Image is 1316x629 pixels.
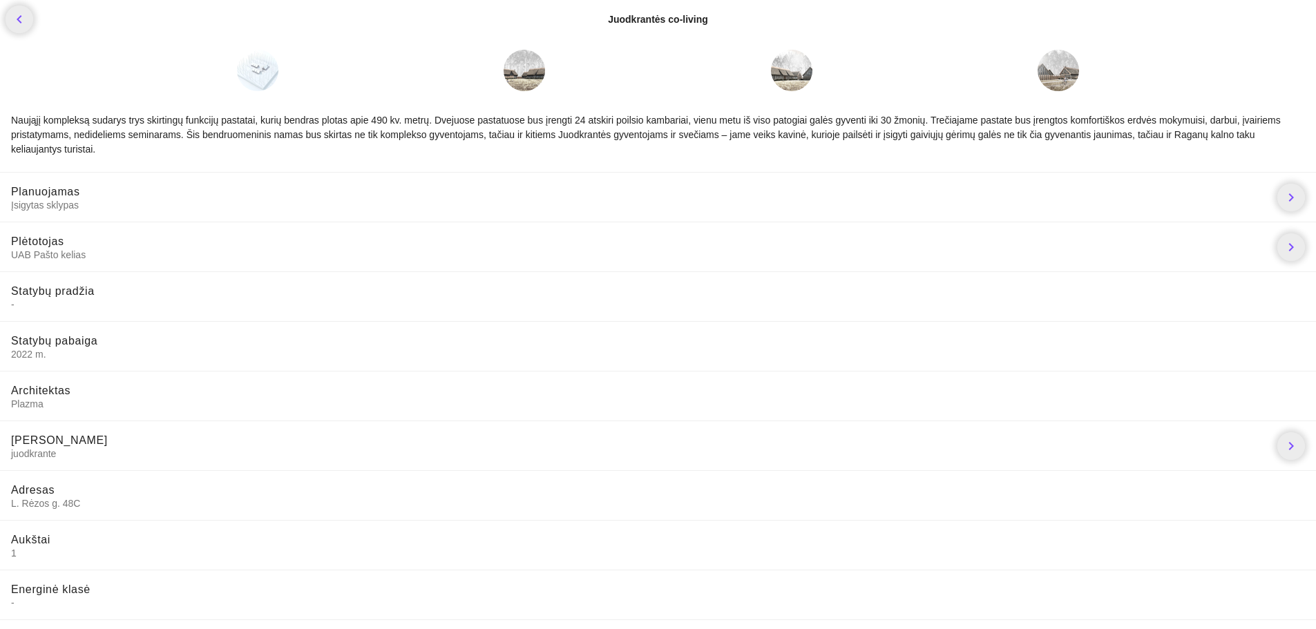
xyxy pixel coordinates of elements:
[11,497,1305,510] span: L. Rėzos g. 48C
[11,11,28,28] i: chevron_left
[11,199,1266,211] span: Įsigytas sklypas
[11,348,1305,360] span: 2022 m.
[11,583,90,595] span: Energinė klasė
[1283,438,1299,454] i: chevron_right
[11,597,1305,609] span: -
[11,447,1266,460] span: juodkrante
[11,335,97,347] span: Statybų pabaiga
[608,12,708,26] div: Juodkrantės co-living
[11,285,95,297] span: Statybų pradžia
[1277,233,1305,261] a: chevron_right
[1283,239,1299,255] i: chevron_right
[11,249,1266,261] span: UAB Pašto kelias
[1277,432,1305,460] a: chevron_right
[11,298,1305,311] span: -
[11,385,70,396] span: Architektas
[11,186,80,197] span: Planuojamas
[1283,189,1299,206] i: chevron_right
[11,235,64,247] span: Plėtotojas
[11,547,1305,559] span: 1
[11,534,50,545] span: Aukštai
[1277,184,1305,211] a: chevron_right
[11,484,55,496] span: Adresas
[11,398,1305,410] span: Plazma
[6,6,33,33] a: chevron_left
[11,434,108,446] span: [PERSON_NAME]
